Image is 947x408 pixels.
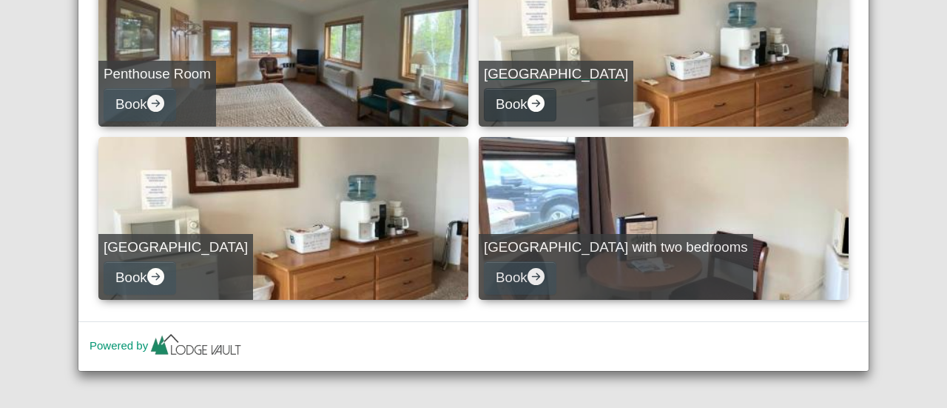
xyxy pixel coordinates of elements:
[148,330,244,363] img: lv-small.ca335149.png
[528,268,545,285] svg: arrow right circle fill
[104,261,176,295] button: Bookarrow right circle fill
[104,239,248,256] h5: [GEOGRAPHIC_DATA]
[484,66,628,83] h5: [GEOGRAPHIC_DATA]
[484,239,748,256] h5: [GEOGRAPHIC_DATA] with two bedrooms
[484,261,556,295] button: Bookarrow right circle fill
[484,88,556,121] button: Bookarrow right circle fill
[104,88,176,121] button: Bookarrow right circle fill
[528,95,545,112] svg: arrow right circle fill
[90,339,244,352] a: Powered by
[147,95,164,112] svg: arrow right circle fill
[104,66,211,83] h5: Penthouse Room
[147,268,164,285] svg: arrow right circle fill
